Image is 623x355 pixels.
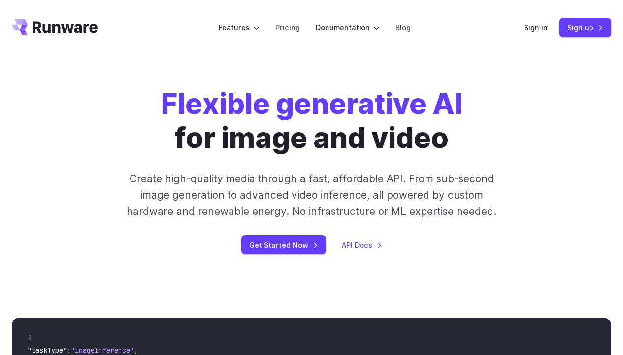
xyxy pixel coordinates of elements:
p: Create high-quality media through a fast, affordable API. From sub-second image generation to adv... [120,171,503,220]
span: : [67,346,71,355]
a: Pricing [275,22,300,33]
span: "imageInference" [71,346,134,355]
h1: for image and video [161,87,462,155]
strong: Flexible generative AI [161,86,462,121]
a: Sign up [559,18,611,37]
a: Get Started Now [241,235,326,254]
a: Go to / [12,19,98,35]
a: Blog [395,22,411,33]
label: Documentation [316,22,380,33]
span: { [28,334,32,343]
span: "taskType" [28,346,67,355]
a: Sign in [524,22,548,33]
label: Features [219,22,260,33]
span: , [134,346,138,355]
a: API Docs [342,239,382,250]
